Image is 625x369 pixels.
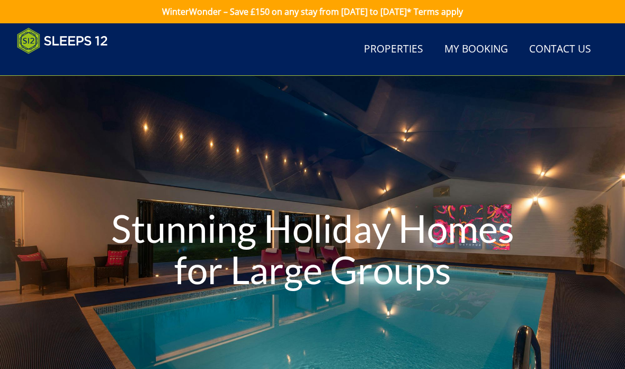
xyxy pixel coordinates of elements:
iframe: Customer reviews powered by Trustpilot [12,60,123,69]
a: Properties [360,38,427,61]
a: Contact Us [525,38,595,61]
img: Sleeps 12 [17,28,108,54]
h1: Stunning Holiday Homes for Large Groups [94,187,531,312]
a: My Booking [440,38,512,61]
